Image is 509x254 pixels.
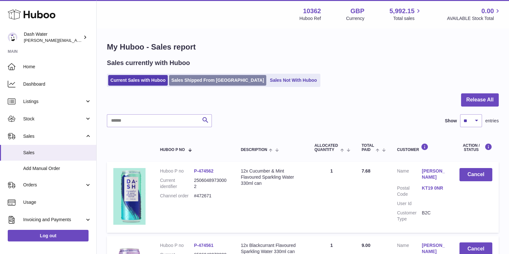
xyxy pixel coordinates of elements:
span: Stock [23,116,85,122]
strong: 10362 [303,7,321,15]
td: 1 [308,162,355,232]
a: 5,992.15 Total sales [390,7,422,22]
img: james@dash-water.com [8,33,17,42]
dt: Channel order [160,193,194,199]
dt: Customer Type [397,210,422,222]
span: ALLOCATED Quantity [315,144,339,152]
span: [PERSON_NAME][EMAIL_ADDRESS][DOMAIN_NAME] [24,38,129,43]
div: Currency [346,15,364,22]
span: 5,992.15 [390,7,415,15]
span: Dashboard [23,81,91,87]
a: [PERSON_NAME] [422,168,447,180]
dd: #472671 [194,193,228,199]
dt: User Id [397,201,422,207]
dt: Current identifier [160,177,194,190]
a: KT19 0NR [422,185,447,191]
dt: Postal Code [397,185,422,197]
img: 103621727971708.png [113,168,146,225]
a: Log out [8,230,89,241]
button: Release All [461,93,499,107]
a: Current Sales with Huboo [108,75,168,86]
dt: Huboo P no [160,242,194,249]
span: 9.00 [362,243,370,248]
span: Total sales [393,15,422,22]
span: Home [23,64,91,70]
div: Action / Status [459,143,492,152]
span: Invoicing and Payments [23,217,85,223]
span: entries [485,118,499,124]
a: P-474561 [194,243,213,248]
a: P-474562 [194,168,213,174]
label: Show [445,118,457,124]
span: AVAILABLE Stock Total [447,15,501,22]
span: Orders [23,182,85,188]
span: 0.00 [481,7,494,15]
span: Huboo P no [160,148,185,152]
div: Customer [397,143,447,152]
span: Sales [23,150,91,156]
button: Cancel [459,168,492,181]
h1: My Huboo - Sales report [107,42,499,52]
div: Dash Water [24,31,82,43]
div: Huboo Ref [299,15,321,22]
span: Total paid [362,144,374,152]
span: Usage [23,199,91,205]
a: Sales Shipped From [GEOGRAPHIC_DATA] [169,75,266,86]
span: Description [241,148,267,152]
h2: Sales currently with Huboo [107,59,190,67]
span: Listings [23,99,85,105]
a: Sales Not With Huboo [268,75,319,86]
dd: 25060489730002 [194,177,228,190]
span: Add Manual Order [23,165,91,172]
dd: B2C [422,210,447,222]
strong: GBP [350,7,364,15]
a: 0.00 AVAILABLE Stock Total [447,7,501,22]
span: Sales [23,133,85,139]
dt: Huboo P no [160,168,194,174]
div: 12x Cucumber & Mint Flavoured Sparkling Water 330ml can [241,168,302,186]
dt: Name [397,168,422,182]
span: 7.68 [362,168,370,174]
